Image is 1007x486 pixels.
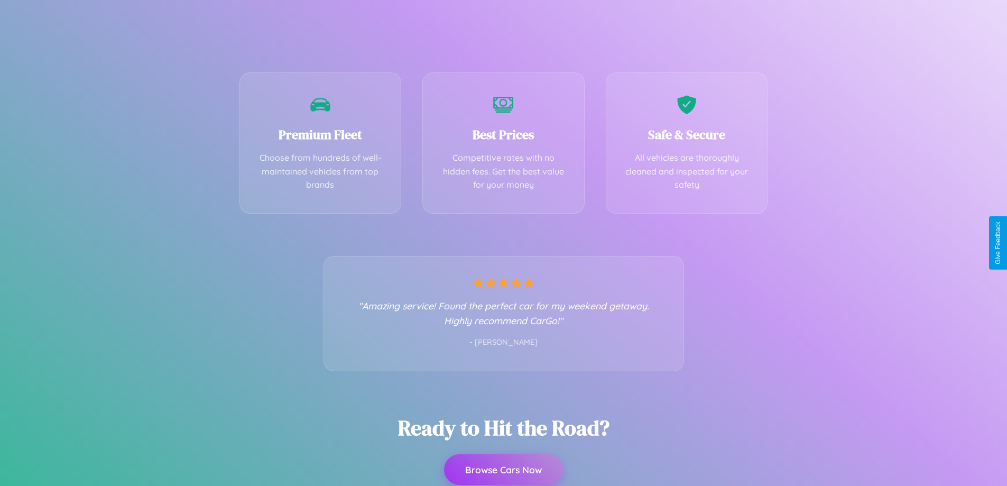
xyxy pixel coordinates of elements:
p: Competitive rates with no hidden fees. Get the best value for your money [439,151,568,192]
div: Give Feedback [994,222,1002,264]
h2: Ready to Hit the Road? [398,414,609,442]
p: Choose from hundreds of well-maintained vehicles from top brands [256,151,385,192]
h3: Best Prices [439,126,568,143]
button: Browse Cars Now [444,454,563,485]
p: "Amazing service! Found the perfect car for my weekend getaway. Highly recommend CarGo!" [345,298,662,328]
h3: Premium Fleet [256,126,385,143]
p: - [PERSON_NAME] [345,336,662,350]
h3: Safe & Secure [622,126,752,143]
p: All vehicles are thoroughly cleaned and inspected for your safety [622,151,752,192]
